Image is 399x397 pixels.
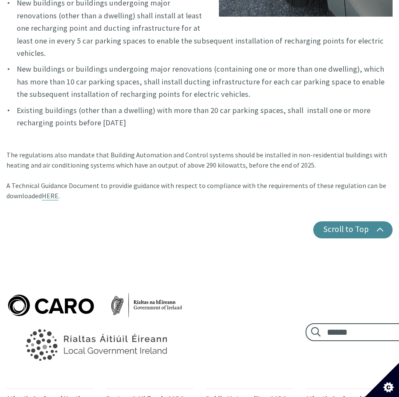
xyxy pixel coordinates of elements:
[6,318,184,371] img: Government of Ireland logo
[365,363,399,397] button: Set cookie preferences
[313,221,393,238] button: Scroll to Top
[6,293,184,318] img: Caro logo
[6,104,393,129] li: Existing buildings (other than a dwelling) with more than 20 car parking spaces, shall install on...
[42,191,58,200] a: HERE
[6,63,393,100] li: New buildings or buildings undergoing major renovations (containing one or more than one dwelling...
